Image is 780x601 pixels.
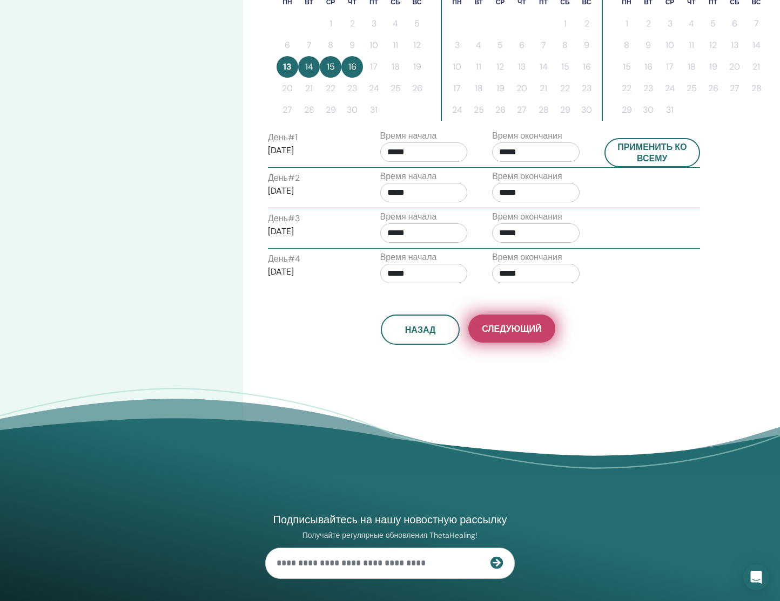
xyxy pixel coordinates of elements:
[492,251,562,264] label: Время окончания
[659,99,681,121] button: 31
[724,13,745,35] button: 6
[482,323,541,334] span: Следующий
[268,265,355,278] p: [DATE]
[380,210,437,223] label: Время начала
[616,78,637,99] button: 22
[277,99,298,121] button: 27
[298,99,320,121] button: 28
[363,13,385,35] button: 3
[604,138,701,167] button: Применить ко всему
[363,99,385,121] button: 31
[268,172,300,185] label: День # 2
[511,78,533,99] button: 20
[489,56,511,78] button: 12
[511,35,533,56] button: 6
[468,35,489,56] button: 4
[637,13,659,35] button: 2
[681,78,702,99] button: 25
[616,35,637,56] button: 8
[576,56,597,78] button: 16
[554,99,576,121] button: 29
[616,56,637,78] button: 15
[616,99,637,121] button: 29
[380,129,437,142] label: Время начала
[681,56,702,78] button: 18
[745,56,767,78] button: 21
[533,99,554,121] button: 28
[468,99,489,121] button: 25
[380,251,437,264] label: Время начала
[533,35,554,56] button: 7
[489,78,511,99] button: 19
[363,56,385,78] button: 17
[446,99,468,121] button: 24
[702,78,724,99] button: 26
[298,56,320,78] button: 14
[341,13,363,35] button: 2
[554,56,576,78] button: 15
[637,35,659,56] button: 9
[268,144,355,157] p: [DATE]
[446,35,468,56] button: 3
[405,324,436,336] span: Назад
[320,56,341,78] button: 15
[320,99,341,121] button: 29
[576,13,597,35] button: 2
[265,513,515,527] h4: Подписывайтесь на нашу новостную рассылку
[446,78,468,99] button: 17
[381,315,460,345] button: Назад
[268,185,355,197] p: [DATE]
[468,78,489,99] button: 18
[724,35,745,56] button: 13
[277,78,298,99] button: 20
[341,99,363,121] button: 30
[298,35,320,56] button: 7
[277,56,298,78] button: 13
[406,13,428,35] button: 5
[637,99,659,121] button: 30
[363,78,385,99] button: 24
[320,78,341,99] button: 22
[659,35,681,56] button: 10
[724,78,745,99] button: 27
[268,252,300,265] label: День # 4
[341,35,363,56] button: 9
[511,99,533,121] button: 27
[533,56,554,78] button: 14
[724,56,745,78] button: 20
[637,78,659,99] button: 23
[616,13,637,35] button: 1
[637,56,659,78] button: 16
[277,35,298,56] button: 6
[268,225,355,238] p: [DATE]
[659,56,681,78] button: 17
[533,78,554,99] button: 21
[659,78,681,99] button: 24
[385,56,406,78] button: 18
[743,564,769,590] div: Open Intercom Messenger
[363,35,385,56] button: 10
[492,129,562,142] label: Время окончания
[406,56,428,78] button: 19
[406,78,428,99] button: 26
[576,99,597,121] button: 30
[320,13,341,35] button: 1
[298,78,320,99] button: 21
[745,78,767,99] button: 28
[385,13,406,35] button: 4
[268,131,298,144] label: День # 1
[406,35,428,56] button: 12
[745,13,767,35] button: 7
[745,35,767,56] button: 14
[492,210,562,223] label: Время окончания
[341,78,363,99] button: 23
[554,35,576,56] button: 8
[554,78,576,99] button: 22
[446,56,468,78] button: 10
[341,56,363,78] button: 16
[681,13,702,35] button: 4
[681,35,702,56] button: 11
[385,35,406,56] button: 11
[380,170,437,183] label: Время начала
[385,78,406,99] button: 25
